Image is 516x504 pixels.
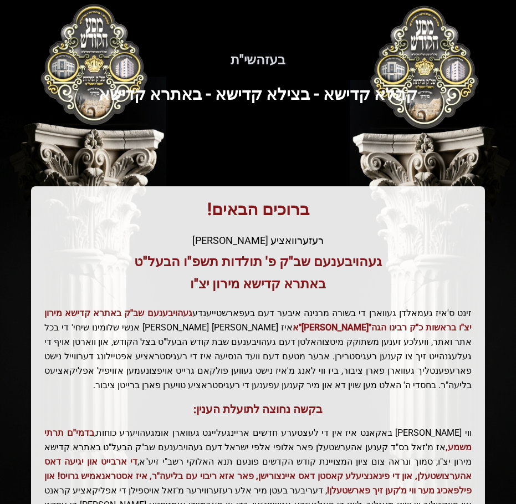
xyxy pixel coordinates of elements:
h3: געהויבענעם שב"ק פ' תולדות תשפ"ו הבעל"ט [44,253,472,271]
span: קהלא קדישא - בצילא קדישא - באתרא קדישא [99,84,417,104]
h1: ברוכים הבאים! [44,200,472,220]
span: געהויבענעם שב"ק באתרא קדישא מירון יצ"ו בראשות כ"ק רבינו הגה"[PERSON_NAME]"א [44,308,472,333]
span: די ארבייט און יגיעה דאס אהערצושטעלן, און די פינאנציעלע קאסטן דאס איינצורישן, פאר אזא ריבוי עם בלי... [44,456,472,496]
h3: בקשה נחוצה לתועלת הענין: [44,401,472,417]
h3: באתרא קדישא מירון יצ"ו [44,275,472,293]
span: בדמי"ם תרתי משמע, [44,427,472,452]
p: זינט ס'איז געמאלדן געווארן די בשורה מרנינה איבער דעם בעפארשטייענדע איז [PERSON_NAME] [PERSON_NAME... [44,306,472,393]
div: רעזערוואציע [PERSON_NAME] [44,233,472,248]
h5: בעזהשי"ת [31,51,485,69]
